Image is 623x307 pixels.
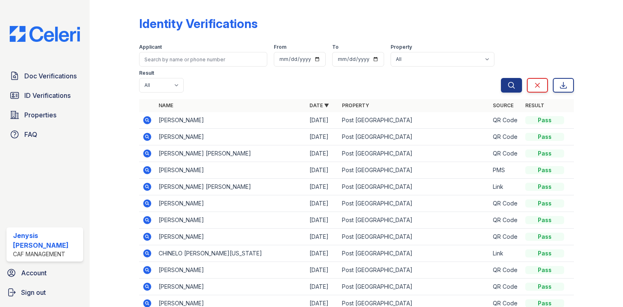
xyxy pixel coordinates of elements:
[339,212,490,229] td: Post [GEOGRAPHIC_DATA]
[490,145,522,162] td: QR Code
[6,87,83,104] a: ID Verifications
[24,110,56,120] span: Properties
[306,279,339,295] td: [DATE]
[342,102,369,108] a: Property
[306,262,339,279] td: [DATE]
[139,52,267,67] input: Search by name or phone number
[306,162,339,179] td: [DATE]
[339,145,490,162] td: Post [GEOGRAPHIC_DATA]
[525,283,564,291] div: Pass
[490,262,522,279] td: QR Code
[339,279,490,295] td: Post [GEOGRAPHIC_DATA]
[306,145,339,162] td: [DATE]
[490,245,522,262] td: Link
[525,199,564,208] div: Pass
[21,288,46,297] span: Sign out
[490,162,522,179] td: PMS
[306,112,339,129] td: [DATE]
[24,91,71,100] span: ID Verifications
[6,107,83,123] a: Properties
[155,162,306,179] td: [PERSON_NAME]
[525,133,564,141] div: Pass
[155,179,306,195] td: [PERSON_NAME] [PERSON_NAME]
[339,112,490,129] td: Post [GEOGRAPHIC_DATA]
[306,229,339,245] td: [DATE]
[525,116,564,124] div: Pass
[24,71,77,81] span: Doc Verifications
[391,44,412,50] label: Property
[525,149,564,158] div: Pass
[306,179,339,195] td: [DATE]
[155,145,306,162] td: [PERSON_NAME] [PERSON_NAME]
[306,212,339,229] td: [DATE]
[339,195,490,212] td: Post [GEOGRAPHIC_DATA]
[306,129,339,145] td: [DATE]
[159,102,173,108] a: Name
[24,130,37,139] span: FAQ
[490,112,522,129] td: QR Code
[525,249,564,257] div: Pass
[155,195,306,212] td: [PERSON_NAME]
[3,26,86,42] img: CE_Logo_Blue-a8612792a0a2168367f1c8372b55b34899dd931a85d93a1a3d3e32e68fde9ad4.png
[139,44,162,50] label: Applicant
[155,245,306,262] td: CHINELO [PERSON_NAME][US_STATE]
[339,245,490,262] td: Post [GEOGRAPHIC_DATA]
[6,126,83,143] a: FAQ
[525,233,564,241] div: Pass
[155,229,306,245] td: [PERSON_NAME]
[490,229,522,245] td: QR Code
[139,70,154,76] label: Result
[309,102,329,108] a: Date ▼
[21,268,47,278] span: Account
[332,44,339,50] label: To
[339,179,490,195] td: Post [GEOGRAPHIC_DATA]
[274,44,286,50] label: From
[490,212,522,229] td: QR Code
[3,284,86,301] a: Sign out
[339,162,490,179] td: Post [GEOGRAPHIC_DATA]
[155,262,306,279] td: [PERSON_NAME]
[6,68,83,84] a: Doc Verifications
[155,129,306,145] td: [PERSON_NAME]
[339,229,490,245] td: Post [GEOGRAPHIC_DATA]
[525,166,564,174] div: Pass
[306,195,339,212] td: [DATE]
[339,129,490,145] td: Post [GEOGRAPHIC_DATA]
[490,129,522,145] td: QR Code
[306,245,339,262] td: [DATE]
[525,216,564,224] div: Pass
[3,265,86,281] a: Account
[155,279,306,295] td: [PERSON_NAME]
[493,102,513,108] a: Source
[525,102,544,108] a: Result
[139,16,258,31] div: Identity Verifications
[13,250,80,258] div: CAF Management
[490,279,522,295] td: QR Code
[13,231,80,250] div: Jenysis [PERSON_NAME]
[525,183,564,191] div: Pass
[155,112,306,129] td: [PERSON_NAME]
[490,195,522,212] td: QR Code
[525,266,564,274] div: Pass
[339,262,490,279] td: Post [GEOGRAPHIC_DATA]
[490,179,522,195] td: Link
[155,212,306,229] td: [PERSON_NAME]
